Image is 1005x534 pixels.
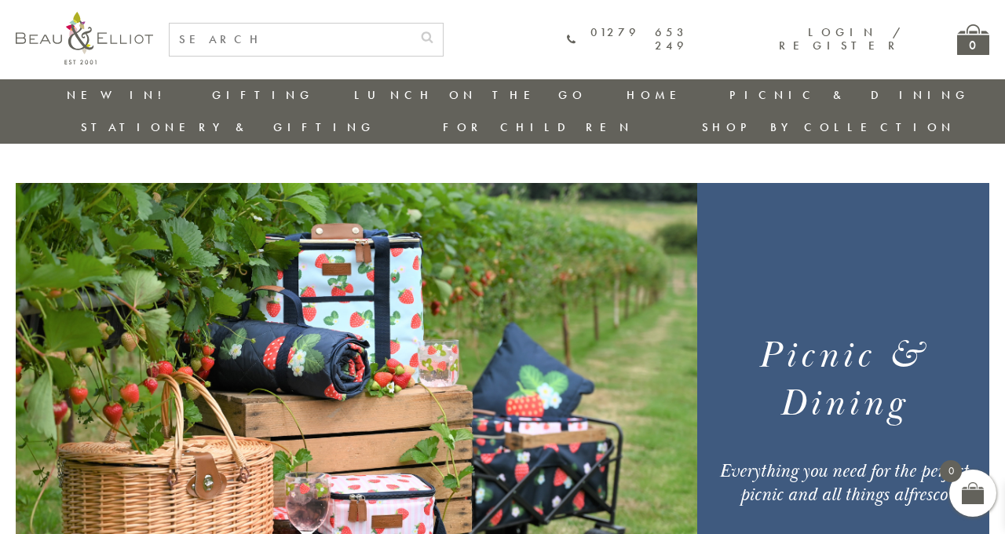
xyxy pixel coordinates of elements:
span: 0 [940,460,962,482]
a: 0 [957,24,989,55]
h1: Picnic & Dining [712,332,975,428]
a: 01279 653 249 [567,26,688,53]
a: New in! [67,87,172,103]
div: Everything you need for the perfect picnic and all things alfresco [712,459,975,507]
a: Home [627,87,689,103]
a: For Children [443,119,634,135]
a: Gifting [212,87,314,103]
a: Picnic & Dining [729,87,970,103]
img: logo [16,12,153,64]
a: Login / Register [779,24,902,53]
a: Stationery & Gifting [81,119,375,135]
a: Lunch On The Go [354,87,587,103]
a: Shop by collection [702,119,956,135]
input: SEARCH [170,24,411,56]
